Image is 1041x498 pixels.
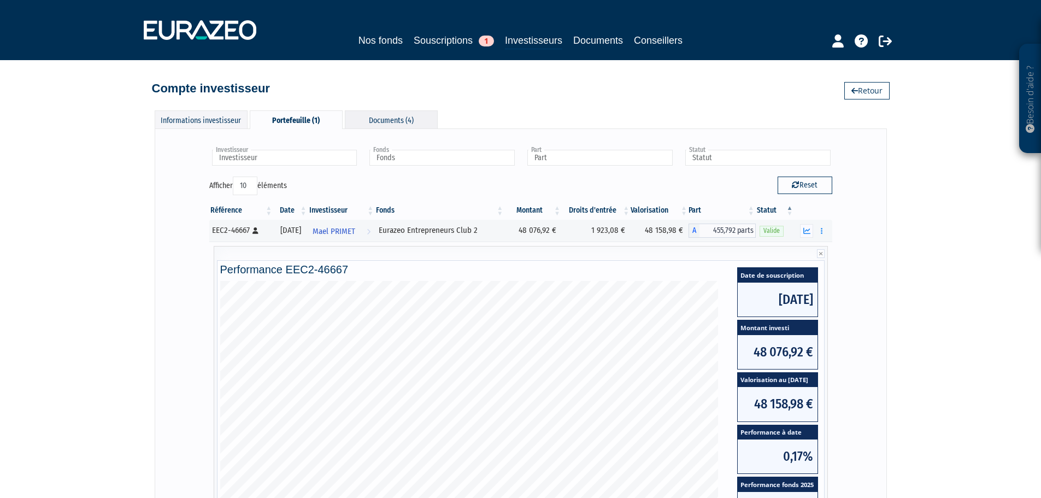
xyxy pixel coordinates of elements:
[308,220,375,242] a: Mael PRIMET
[414,33,494,48] a: Souscriptions1
[738,320,817,335] span: Montant investi
[738,283,817,317] span: [DATE]
[277,225,304,236] div: [DATE]
[738,440,817,473] span: 0,17%
[220,263,821,276] h4: Performance EEC2-46667
[379,225,501,236] div: Eurazeo Entrepreneurs Club 2
[689,224,699,238] span: A
[631,220,689,242] td: 48 158,98 €
[209,201,274,220] th: Référence : activer pour trier la colonne par ordre croissant
[367,221,370,242] i: Voir l'investisseur
[738,425,817,440] span: Performance à date
[844,82,890,99] a: Retour
[308,201,375,220] th: Investisseur: activer pour trier la colonne par ordre croissant
[738,387,817,421] span: 48 158,98 €
[152,82,270,95] h4: Compte investisseur
[504,201,562,220] th: Montant: activer pour trier la colonne par ordre croissant
[345,110,438,128] div: Documents (4)
[756,201,795,220] th: Statut : activer pour trier la colonne par ordre d&eacute;croissant
[689,224,756,238] div: A - Eurazeo Entrepreneurs Club 2
[212,225,270,236] div: EEC2-46667
[505,33,562,50] a: Investisseurs
[634,33,683,48] a: Conseillers
[573,33,623,48] a: Documents
[358,33,403,48] a: Nos fonds
[155,110,248,128] div: Informations investisseur
[252,227,258,234] i: [Français] Personne physique
[689,201,756,220] th: Part: activer pour trier la colonne par ordre croissant
[738,335,817,369] span: 48 076,92 €
[250,110,343,129] div: Portefeuille (1)
[738,268,817,283] span: Date de souscription
[209,177,287,195] label: Afficher éléments
[760,226,784,236] span: Valide
[313,221,355,242] span: Mael PRIMET
[699,224,756,238] span: 455,792 parts
[778,177,832,194] button: Reset
[738,477,817,492] span: Performance fonds 2025
[479,36,494,46] span: 1
[233,177,257,195] select: Afficheréléments
[1024,50,1037,148] p: Besoin d'aide ?
[562,220,631,242] td: 1 923,08 €
[144,20,256,40] img: 1732889491-logotype_eurazeo_blanc_rvb.png
[631,201,689,220] th: Valorisation: activer pour trier la colonne par ordre croissant
[562,201,631,220] th: Droits d'entrée: activer pour trier la colonne par ordre croissant
[273,201,308,220] th: Date: activer pour trier la colonne par ordre croissant
[375,201,504,220] th: Fonds: activer pour trier la colonne par ordre croissant
[738,373,817,388] span: Valorisation au [DATE]
[504,220,562,242] td: 48 076,92 €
